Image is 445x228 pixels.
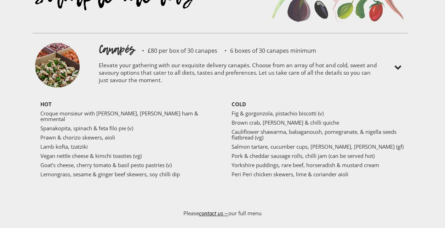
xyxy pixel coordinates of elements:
[232,144,405,149] p: Salmon tartare, cucumber cups, [PERSON_NAME], [PERSON_NAME] (gf)
[232,171,405,177] p: Peri Peri chicken skewers, lime & coriander aioli
[40,153,214,159] p: Vegan nettle cheese & kimchi toasties (vg)
[232,110,405,116] p: Fig & gorgonzola, pistachio biscotti (v)
[135,48,217,53] p: £80 per box of 30 canapes
[232,129,405,140] p: Cauliflower shawarma, babaganoush, pomegranate, & nigella seeds flatbread (vg)
[99,57,378,91] p: Elevate your gathering with our exquisite delivery canapés. Choose from an array of hot and cold,...
[40,101,52,108] strong: HOT
[232,162,405,168] p: Yorkshire puddings, rare beef, horseradish & mustard cream
[40,110,214,122] p: Croque monsieur with [PERSON_NAME], [PERSON_NAME] ham & emmental
[40,125,214,131] p: Spanakopita, spinach & feta filo pie (v)
[232,120,405,125] p: Brown crab, [PERSON_NAME] & chilli quiche
[40,135,214,140] p: Prawn & chorizo skewers, aioli
[40,190,214,195] p: ‍
[232,153,405,159] p: Pork & cheddar sausage rolls, chilli jam (can be served hot)
[232,101,246,108] strong: COLD
[40,162,214,168] p: Goat’s cheese, cherry tomato & basil pesto pastries (v)
[199,210,228,217] a: contact us→
[40,171,214,177] p: Lemongrass, sesame & ginger beef skewers, soy chilli dip
[217,48,316,53] p: 6 boxes of 30 canapes minimum
[40,144,214,149] p: Lamb kofta, tzatziki
[40,181,214,186] p: ‍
